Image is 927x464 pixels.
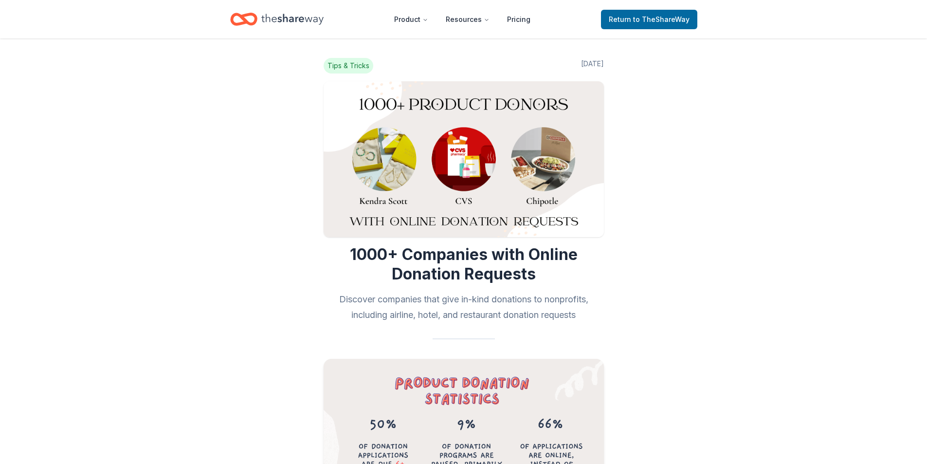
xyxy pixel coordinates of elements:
nav: Main [386,8,538,31]
span: [DATE] [581,58,604,74]
button: Product [386,10,436,29]
span: to TheShareWay [633,15,690,23]
button: Resources [438,10,497,29]
a: Home [230,8,324,31]
span: Return [609,14,690,25]
img: Image for 1000+ Companies with Online Donation Requests [324,81,604,237]
h1: 1000+ Companies with Online Donation Requests [324,245,604,284]
h2: Discover companies that give in-kind donations to nonprofits, including airline, hotel, and resta... [324,292,604,323]
a: Pricing [499,10,538,29]
span: Tips & Tricks [324,58,373,74]
a: Returnto TheShareWay [601,10,697,29]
